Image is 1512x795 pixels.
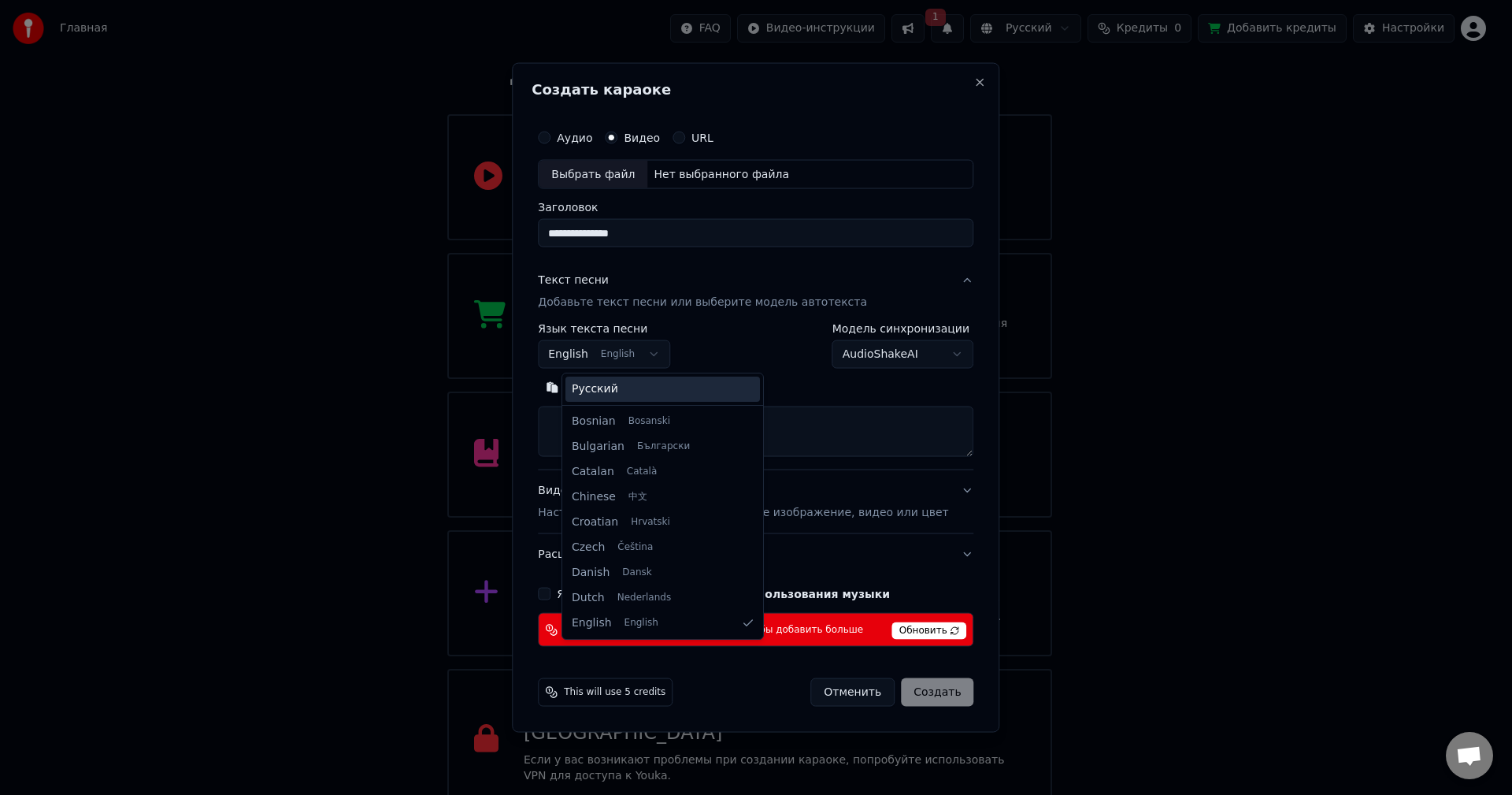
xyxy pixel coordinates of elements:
[628,491,647,503] span: 中文
[572,565,610,581] span: Danish
[617,592,671,604] span: Nederlands
[622,567,651,579] span: Dansk
[617,541,653,554] span: Čeština
[631,516,670,529] span: Hrvatski
[572,615,612,631] span: English
[572,414,616,429] span: Bosnian
[572,439,624,455] span: Bulgarian
[572,464,614,480] span: Catalan
[572,590,605,606] span: Dutch
[572,489,616,505] span: Chinese
[572,381,618,397] span: Русский
[637,440,690,453] span: Български
[572,540,605,555] span: Czech
[627,466,657,478] span: Català
[624,617,658,630] span: English
[572,515,618,530] span: Croatian
[628,415,670,428] span: Bosanski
